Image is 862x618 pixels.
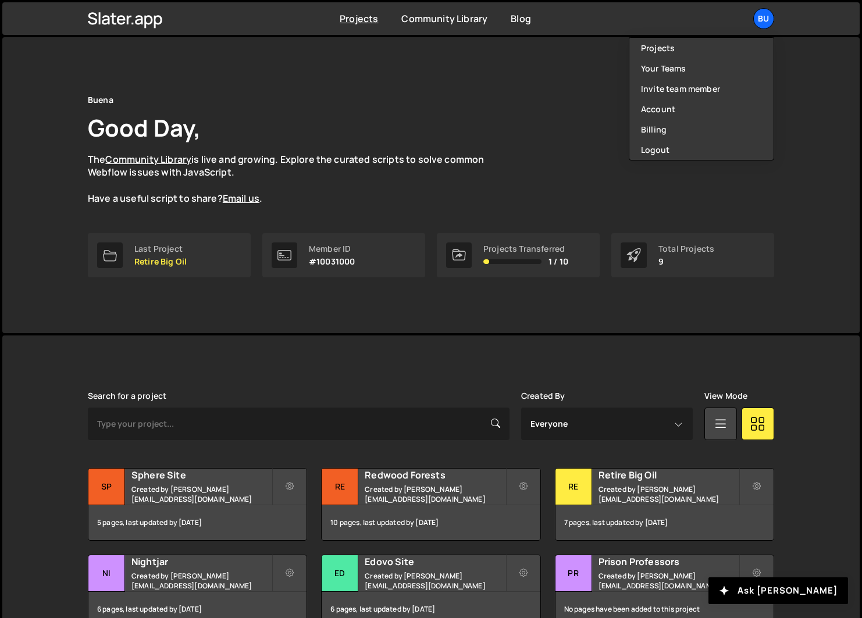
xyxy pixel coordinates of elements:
div: 10 pages, last updated by [DATE] [322,505,540,540]
a: Projects [340,12,378,25]
a: Sp Sphere Site Created by [PERSON_NAME][EMAIL_ADDRESS][DOMAIN_NAME] 5 pages, last updated by [DATE] [88,468,307,541]
a: Email us [223,192,259,205]
small: Created by [PERSON_NAME][EMAIL_ADDRESS][DOMAIN_NAME] [599,571,739,591]
p: The is live and growing. Explore the curated scripts to solve common Webflow issues with JavaScri... [88,153,507,205]
div: Last Project [134,244,187,253]
div: Sp [88,469,125,505]
a: Re Redwood Forests Created by [PERSON_NAME][EMAIL_ADDRESS][DOMAIN_NAME] 10 pages, last updated by... [321,468,540,541]
div: Projects Transferred [483,244,568,253]
h2: Nightjar [131,555,272,568]
div: Total Projects [658,244,714,253]
a: Last Project Retire Big Oil [88,233,251,277]
a: Community Library [401,12,487,25]
a: Bu [753,8,774,29]
a: Re Retire Big Oil Created by [PERSON_NAME][EMAIL_ADDRESS][DOMAIN_NAME] 7 pages, last updated by [... [555,468,774,541]
p: 9 [658,257,714,266]
p: Retire Big Oil [134,257,187,266]
div: Member ID [309,244,355,253]
h1: Good Day, [88,112,201,144]
h2: Retire Big Oil [599,469,739,481]
div: Ed [322,555,358,592]
h2: Prison Professors [599,555,739,568]
a: Your Teams [629,58,774,78]
button: Logout [629,140,774,160]
small: Created by [PERSON_NAME][EMAIL_ADDRESS][DOMAIN_NAME] [365,484,505,504]
small: Created by [PERSON_NAME][EMAIL_ADDRESS][DOMAIN_NAME] [365,571,505,591]
div: 7 pages, last updated by [DATE] [555,505,774,540]
div: Re [322,469,358,505]
a: Billing [629,119,774,140]
small: Created by [PERSON_NAME][EMAIL_ADDRESS][DOMAIN_NAME] [131,571,272,591]
h2: Sphere Site [131,469,272,481]
a: Blog [511,12,531,25]
h2: Edovo Site [365,555,505,568]
span: 1 / 10 [548,257,568,266]
label: Created By [521,391,565,401]
small: Created by [PERSON_NAME][EMAIL_ADDRESS][DOMAIN_NAME] [131,484,272,504]
a: Projects [629,38,774,58]
label: Search for a project [88,391,166,401]
div: Buena [88,93,113,107]
p: #10031000 [309,257,355,266]
div: 5 pages, last updated by [DATE] [88,505,307,540]
div: Re [555,469,592,505]
a: Account [629,99,774,119]
a: Invite team member [629,78,774,99]
button: Ask [PERSON_NAME] [708,577,848,604]
label: View Mode [704,391,747,401]
h2: Redwood Forests [365,469,505,481]
input: Type your project... [88,408,510,440]
div: Ni [88,555,125,592]
small: Created by [PERSON_NAME][EMAIL_ADDRESS][DOMAIN_NAME] [599,484,739,504]
a: Community Library [105,153,191,166]
div: Pr [555,555,592,592]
